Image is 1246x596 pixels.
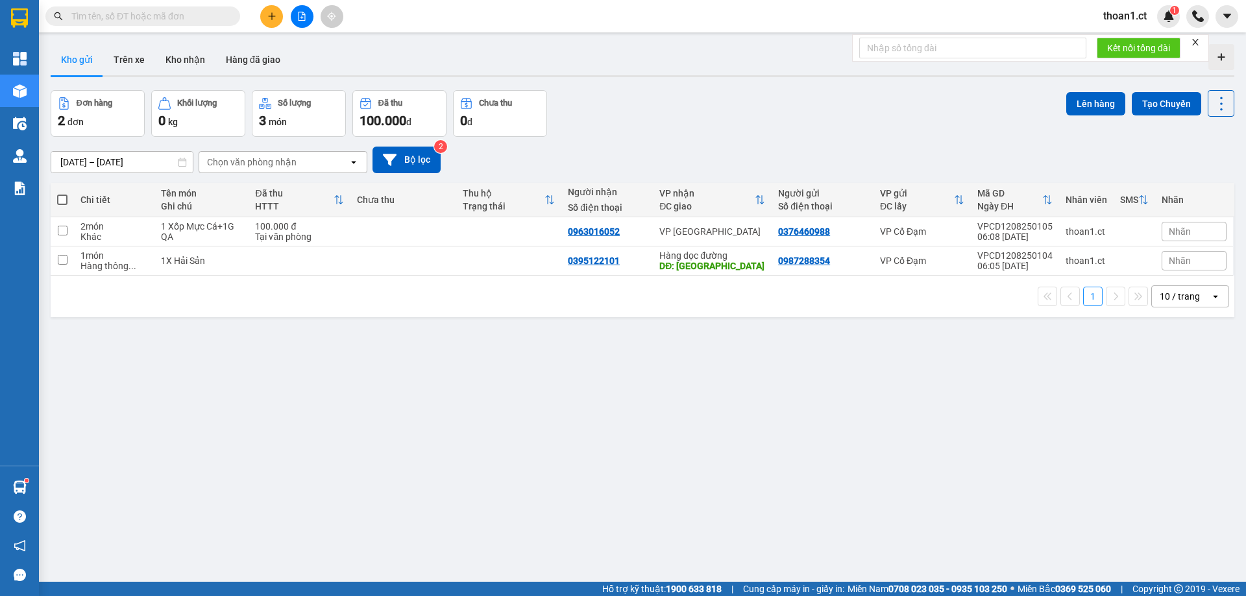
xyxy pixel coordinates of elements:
span: close [1191,38,1200,47]
span: Cung cấp máy in - giấy in: [743,582,844,596]
div: Chi tiết [80,195,148,205]
div: 0963016052 [568,226,620,237]
img: warehouse-icon [13,117,27,130]
button: file-add [291,5,313,28]
div: Chọn văn phòng nhận [207,156,297,169]
strong: 0708 023 035 - 0935 103 250 [888,584,1007,594]
span: Hỗ trợ kỹ thuật: [602,582,722,596]
div: Chưa thu [479,99,512,108]
div: Số điện thoại [778,201,867,211]
div: Thu hộ [463,188,544,198]
th: Toggle SortBy [653,183,772,217]
div: Ngày ĐH [977,201,1042,211]
th: Toggle SortBy [249,183,350,217]
span: caret-down [1221,10,1233,22]
input: Select a date range. [51,152,193,173]
button: Tạo Chuyến [1132,92,1201,115]
th: Toggle SortBy [1114,183,1155,217]
div: Tại văn phòng [255,232,344,242]
span: đ [406,117,411,127]
div: Đơn hàng [77,99,112,108]
div: Ghi chú [161,201,242,211]
sup: 2 [434,140,447,153]
img: warehouse-icon [13,149,27,163]
div: Người gửi [778,188,867,198]
span: copyright [1174,584,1183,593]
span: message [14,569,26,581]
button: plus [260,5,283,28]
span: 3 [259,113,266,128]
div: ĐC lấy [880,201,954,211]
div: Đã thu [255,188,334,198]
span: ⚪️ [1010,586,1014,591]
span: aim [327,12,336,21]
img: icon-new-feature [1163,10,1175,22]
span: Miền Bắc [1018,582,1111,596]
div: VP Cổ Đạm [880,256,964,266]
span: | [1121,582,1123,596]
strong: 1900 633 818 [666,584,722,594]
div: 06:08 [DATE] [977,232,1053,242]
button: Số lượng3món [252,90,346,137]
input: Tìm tên, số ĐT hoặc mã đơn [71,9,225,23]
img: solution-icon [13,182,27,195]
div: 1 Xốp Mực Cá+1G QA [161,221,242,242]
div: Tạo kho hàng mới [1208,44,1234,70]
div: ĐC giao [659,201,755,211]
div: Khác [80,232,148,242]
div: 100.000 đ [255,221,344,232]
svg: open [348,157,359,167]
div: Hàng thông thường [80,261,148,271]
div: Khối lượng [177,99,217,108]
div: Nhãn [1162,195,1227,205]
div: Số điện thoại [568,202,646,213]
div: VPCD1208250104 [977,250,1053,261]
div: thoan1.ct [1066,256,1107,266]
span: kg [168,117,178,127]
button: Khối lượng0kg [151,90,245,137]
span: search [54,12,63,21]
span: plus [267,12,276,21]
div: thoan1.ct [1066,226,1107,237]
span: | [731,582,733,596]
div: VP [GEOGRAPHIC_DATA] [659,226,765,237]
img: warehouse-icon [13,481,27,494]
div: Chưa thu [357,195,449,205]
div: VP Cổ Đạm [880,226,964,237]
div: Tên món [161,188,242,198]
img: phone-icon [1192,10,1204,22]
div: 2 món [80,221,148,232]
span: Nhãn [1169,226,1191,237]
img: logo-vxr [11,8,28,28]
div: 10 / trang [1160,290,1200,303]
div: Nhân viên [1066,195,1107,205]
div: Mã GD [977,188,1042,198]
button: Kết nối tổng đài [1097,38,1180,58]
button: Đã thu100.000đ [352,90,446,137]
sup: 1 [1170,6,1179,15]
sup: 1 [25,479,29,483]
div: Số lượng [278,99,311,108]
span: món [269,117,287,127]
span: 0 [460,113,467,128]
div: Người nhận [568,187,646,197]
span: 0 [158,113,165,128]
th: Toggle SortBy [456,183,561,217]
div: VP nhận [659,188,755,198]
span: thoan1.ct [1093,8,1157,24]
img: warehouse-icon [13,84,27,98]
span: Miền Nam [848,582,1007,596]
div: 0987288354 [778,256,830,266]
button: Trên xe [103,44,155,75]
div: VPCD1208250105 [977,221,1053,232]
span: Nhãn [1169,256,1191,266]
button: Bộ lọc [373,147,441,173]
span: question-circle [14,510,26,523]
div: 1X Hải Sản [161,256,242,266]
button: Chưa thu0đ [453,90,547,137]
div: 0376460988 [778,226,830,237]
img: dashboard-icon [13,52,27,66]
div: Đã thu [378,99,402,108]
div: 1 món [80,250,148,261]
strong: 0369 525 060 [1055,584,1111,594]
